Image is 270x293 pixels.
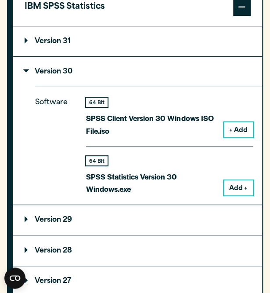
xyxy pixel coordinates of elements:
p: Version 30 [25,68,72,75]
p: Version 29 [25,216,72,223]
p: SPSS Statistics Version 30 Windows.exe [86,170,217,196]
button: + Add [224,122,253,137]
summary: Version 30 [13,57,262,87]
p: Version 28 [25,247,72,254]
button: Open CMP widget [4,267,25,289]
p: Version 27 [25,278,71,285]
p: SPSS Client Version 30 Windows ISO File.iso [86,112,217,137]
summary: Version 28 [13,235,262,265]
button: Add + [224,180,253,195]
summary: Version 31 [13,26,262,56]
summary: Version 29 [13,205,262,235]
p: Software [35,96,75,188]
p: Version 31 [25,38,71,45]
div: 64 Bit [86,156,108,165]
div: 64 Bit [86,98,108,107]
